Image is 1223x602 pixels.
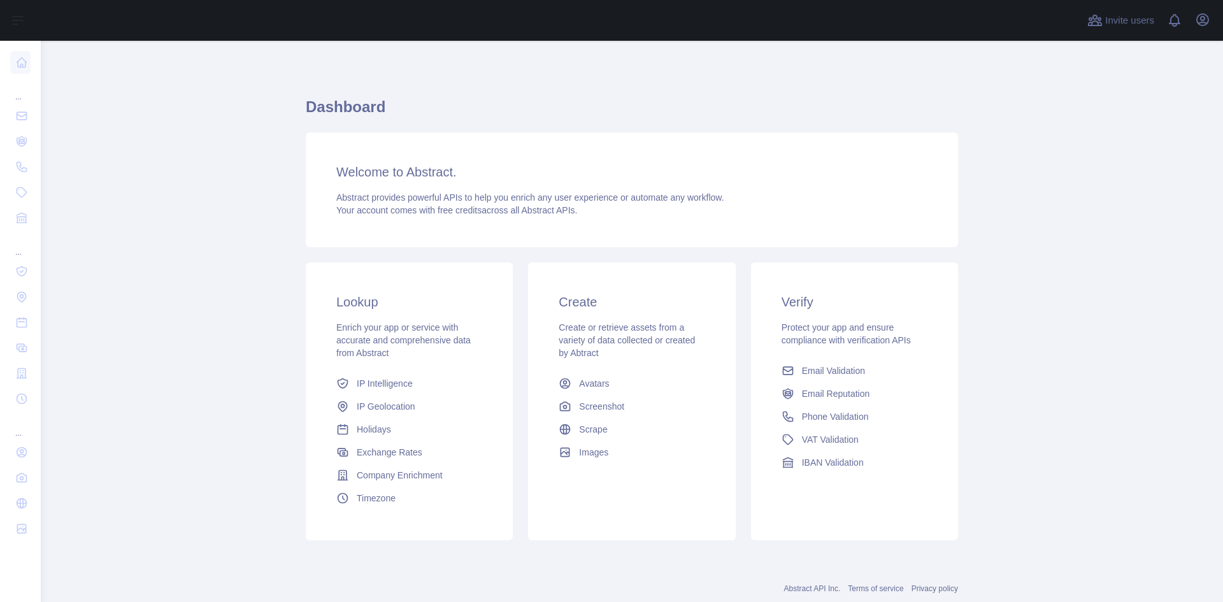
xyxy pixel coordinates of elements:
div: ... [10,232,31,257]
span: Scrape [579,423,607,436]
span: Holidays [357,423,391,436]
span: free credits [438,205,482,215]
span: Phone Validation [802,410,869,423]
span: Company Enrichment [357,469,443,482]
h3: Verify [782,293,927,311]
a: Company Enrichment [331,464,487,487]
h3: Lookup [336,293,482,311]
a: Images [554,441,710,464]
a: Phone Validation [776,405,933,428]
div: ... [10,76,31,102]
div: ... [10,413,31,438]
a: Timezone [331,487,487,510]
span: Avatars [579,377,609,390]
a: Privacy policy [912,584,958,593]
span: Images [579,446,608,459]
span: IP Geolocation [357,400,415,413]
a: Scrape [554,418,710,441]
button: Invite users [1085,10,1157,31]
span: Email Validation [802,364,865,377]
a: IP Geolocation [331,395,487,418]
a: Abstract API Inc. [784,584,841,593]
span: Invite users [1105,13,1154,28]
a: IP Intelligence [331,372,487,395]
span: Create or retrieve assets from a variety of data collected or created by Abtract [559,322,695,358]
span: Screenshot [579,400,624,413]
span: Protect your app and ensure compliance with verification APIs [782,322,911,345]
span: IBAN Validation [802,456,864,469]
a: Avatars [554,372,710,395]
h1: Dashboard [306,97,958,127]
h3: Welcome to Abstract. [336,163,927,181]
span: VAT Validation [802,433,859,446]
a: Holidays [331,418,487,441]
span: Email Reputation [802,387,870,400]
h3: Create [559,293,704,311]
a: Exchange Rates [331,441,487,464]
a: Screenshot [554,395,710,418]
span: Your account comes with across all Abstract APIs. [336,205,577,215]
a: VAT Validation [776,428,933,451]
span: Enrich your app or service with accurate and comprehensive data from Abstract [336,322,471,358]
span: Exchange Rates [357,446,422,459]
span: Timezone [357,492,396,505]
span: IP Intelligence [357,377,413,390]
a: Email Validation [776,359,933,382]
span: Abstract provides powerful APIs to help you enrich any user experience or automate any workflow. [336,192,724,203]
a: Terms of service [848,584,903,593]
a: IBAN Validation [776,451,933,474]
a: Email Reputation [776,382,933,405]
